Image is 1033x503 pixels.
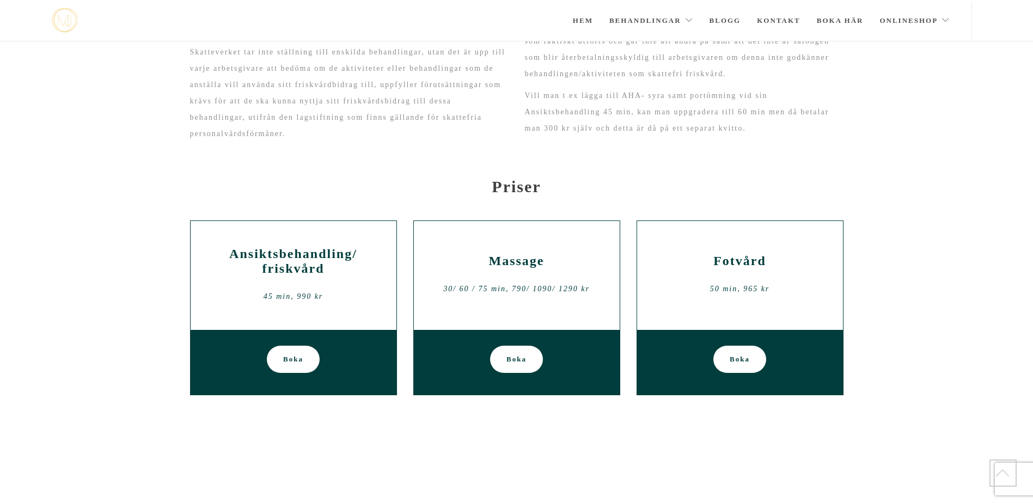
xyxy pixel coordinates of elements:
[710,2,741,40] a: Blogg
[492,177,541,195] strong: Priser
[525,88,843,137] p: Vill man t ex lägga till AHA- syra samt portömning vid sin Ansiktsbehandling 45 min, kan man uppg...
[283,346,303,373] span: Boka
[609,2,693,40] a: Behandlingar
[573,2,593,40] a: Hem
[52,8,77,33] a: mjstudio mjstudio mjstudio
[757,2,800,40] a: Kontakt
[422,281,612,297] div: 30/ 60 / 75 min, 790/ 1090/ 1290 kr
[199,247,388,276] h2: Ansiktsbehandling/ friskvård
[490,346,543,373] a: Boka
[730,346,750,373] span: Boka
[52,8,77,33] img: mjstudio
[267,346,320,373] a: Boka
[506,346,527,373] span: Boka
[645,281,835,297] div: 50 min, 965 kr
[879,2,950,40] a: Onlineshop
[190,44,509,142] p: Skatteverket tar inte ställning till enskilda behandlingar, utan det är upp till varje arbetsgiva...
[199,289,388,305] div: 45 min, 990 kr
[422,254,612,268] h2: Massage
[713,346,766,373] a: Boka
[645,254,835,268] h2: Fotvård
[817,2,864,40] a: Boka här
